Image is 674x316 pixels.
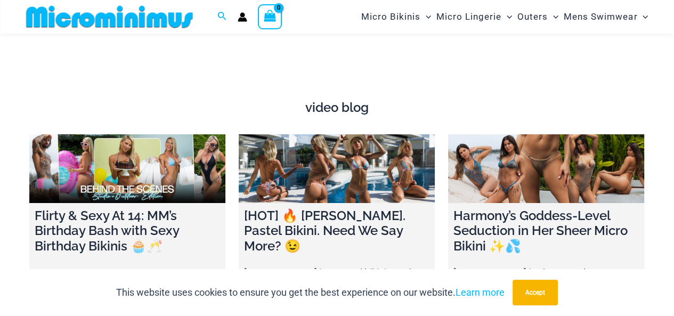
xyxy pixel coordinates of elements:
a: Micro LingerieMenu ToggleMenu Toggle [434,3,515,30]
h4: Harmony’s Goddess-Level Seduction in Her Sheer Micro Bikini ✨💦 [453,208,639,254]
span: Outers [517,3,548,30]
a: View Shopping Cart, empty [258,4,282,29]
span: Micro Lingerie [436,3,501,30]
span: Menu Toggle [637,3,648,30]
a: Search icon link [217,10,227,23]
span: Menu Toggle [420,3,431,30]
a: Micro BikinisMenu ToggleMenu Toggle [359,3,434,30]
span: Mens Swimwear [564,3,637,30]
a: Account icon link [238,12,247,22]
a: Learn more [456,287,505,298]
img: MM SHOP LOGO FLAT [22,5,197,29]
nav: Site Navigation [357,2,653,32]
p: This website uses cookies to ensure you get the best experience on our website. [116,285,505,301]
button: Accept [513,280,558,305]
h4: [HOT] 🔥 [PERSON_NAME]. Pastel Bikini. Need We Say More? 😉 [244,208,429,254]
a: OutersMenu ToggleMenu Toggle [515,3,561,30]
span: Menu Toggle [548,3,558,30]
h4: video blog [29,100,645,116]
span: Menu Toggle [501,3,512,30]
a: Mens SwimwearMenu ToggleMenu Toggle [561,3,651,30]
h4: Flirty & Sexy At 14: MM’s Birthday Bash with Sexy Birthday Bikinis 🧁🥂 [35,208,220,254]
span: Micro Bikinis [361,3,420,30]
